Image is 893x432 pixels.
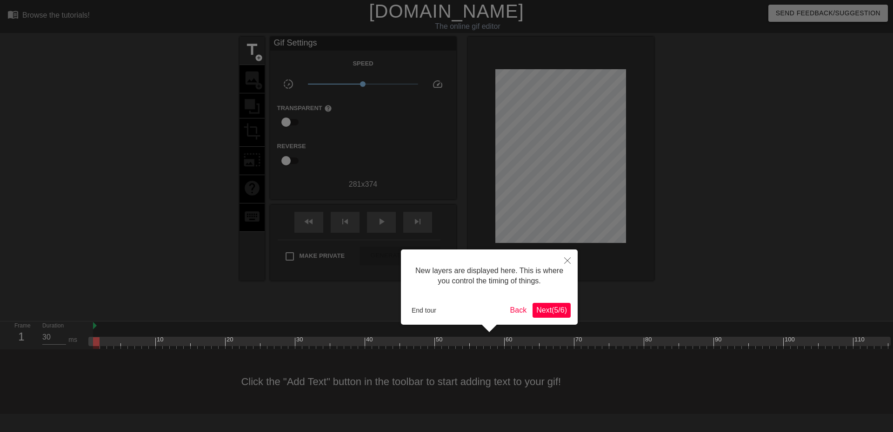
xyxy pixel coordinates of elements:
button: Close [557,249,578,271]
span: Next ( 5 / 6 ) [536,306,567,314]
button: End tour [408,303,440,317]
div: New layers are displayed here. This is where you control the timing of things. [408,256,571,296]
button: Next [533,303,571,318]
button: Back [506,303,531,318]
